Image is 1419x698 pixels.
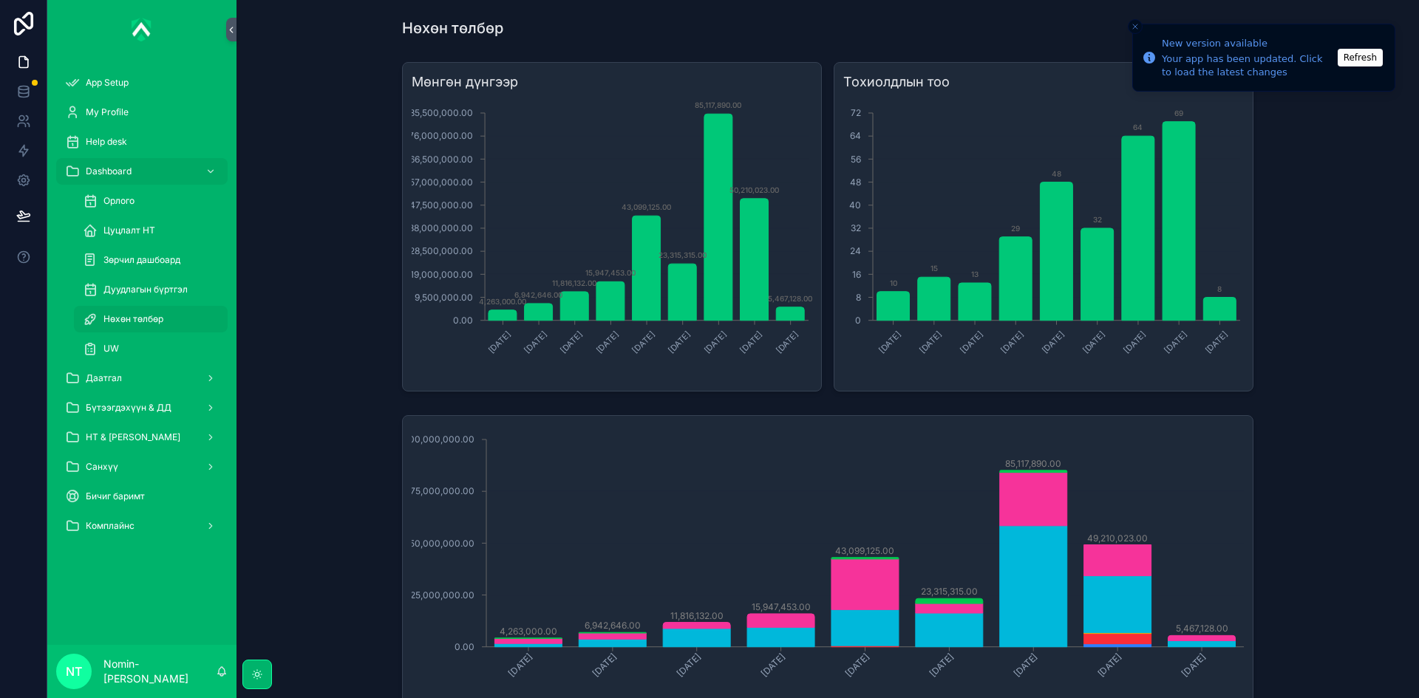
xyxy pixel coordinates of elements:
div: chart [843,98,1244,382]
text: [DATE] [522,329,548,355]
a: Орлого [74,188,228,214]
tspan: 47,500,000.00 [409,199,473,211]
text: 15,947,453.00 [585,268,636,277]
tspan: 28,500,000.00 [409,245,473,256]
tspan: 50,000,000.00 [409,538,474,549]
tspan: [DATE] [843,651,871,679]
tspan: 75,000,000.00 [410,485,474,496]
tspan: 38,000,000.00 [409,222,473,233]
tspan: 66,500,000.00 [409,154,473,165]
tspan: [DATE] [675,651,703,679]
tspan: 0 [855,315,861,326]
a: UW [74,335,228,362]
p: Nomin-[PERSON_NAME] [103,657,216,686]
tspan: 4,263,000.00 [500,626,557,637]
button: Close toast [1128,19,1143,34]
a: Бичиг баримт [56,483,228,510]
tspan: 64 [850,130,861,141]
a: Комплайнс [56,513,228,539]
span: Нөхөн төлбөр [103,313,163,325]
a: Нөхөн төлбөр [74,306,228,332]
text: [DATE] [1081,329,1107,355]
a: НТ & [PERSON_NAME] [56,424,228,451]
tspan: 85,117,890.00 [1005,458,1061,469]
text: [DATE] [666,329,693,355]
div: chart [412,98,812,382]
span: Бүтээгдэхүүн & ДД [86,402,171,414]
span: НТ & [PERSON_NAME] [86,431,180,443]
a: My Profile [56,99,228,126]
tspan: 43,099,125.00 [835,545,894,556]
span: Help desk [86,136,127,148]
div: scrollable content [47,59,236,558]
text: 48 [1052,169,1061,178]
span: Даатгал [86,372,122,384]
img: App logo [132,18,152,41]
text: 13 [971,270,979,278]
h3: Тохиолдлын тоо [843,72,1244,92]
tspan: [DATE] [506,651,534,679]
button: Refresh [1338,49,1383,66]
div: Your app has been updated. Click to load the latest changes [1162,52,1333,79]
span: NT [66,663,82,680]
tspan: 57,000,000.00 [409,177,473,188]
tspan: 6,942,646.00 [585,620,641,631]
span: Бичиг баримт [86,490,145,502]
text: [DATE] [486,329,513,355]
text: 11,816,132.00 [552,278,596,287]
div: New version available [1162,36,1333,51]
text: 29 [1011,224,1020,233]
tspan: 56 [851,154,861,165]
span: App Setup [86,77,129,89]
tspan: 100,000,000.00 [405,434,474,445]
a: Dashboard [56,158,228,185]
text: [DATE] [630,329,656,355]
tspan: 0.00 [455,641,474,652]
a: Цуцлалт НТ [74,217,228,244]
tspan: 9,500,000.00 [415,292,473,303]
a: Дуудлагын бүртгэл [74,276,228,303]
text: 43,099,125.00 [622,202,671,211]
text: 50,210,023.00 [729,185,779,194]
a: Санхүү [56,454,228,480]
text: 64 [1133,123,1143,131]
h1: Нөхөн төлбөр [402,18,503,38]
text: [DATE] [1040,329,1066,355]
span: Орлого [103,195,135,207]
tspan: [DATE] [591,651,619,679]
tspan: 19,000,000.00 [410,269,473,280]
tspan: 5,467,128.00 [1176,623,1228,634]
tspan: 25,000,000.00 [410,589,474,601]
text: [DATE] [958,329,984,355]
text: 8 [1217,284,1222,293]
tspan: 40 [849,199,861,211]
h3: Мөнгөн дүнгээр [412,72,812,92]
text: [DATE] [1163,329,1189,355]
span: Санхүү [86,461,118,473]
tspan: [DATE] [927,651,955,679]
tspan: 11,816,132.00 [670,610,724,621]
tspan: 72 [851,107,861,118]
span: UW [103,343,119,355]
text: [DATE] [999,329,1026,355]
text: 69 [1174,109,1183,117]
text: [DATE] [877,329,903,355]
tspan: 24 [850,245,861,256]
a: Бүтээгдэхүүн & ДД [56,394,228,421]
span: Цуцлалт НТ [103,225,155,236]
span: My Profile [86,106,129,118]
text: 32 [1093,215,1102,224]
a: Даатгал [56,365,228,391]
text: 23,315,315.00 [659,250,707,259]
tspan: [DATE] [1011,651,1039,679]
text: [DATE] [702,329,729,355]
text: [DATE] [1121,329,1148,355]
a: App Setup [56,69,228,96]
tspan: [DATE] [759,651,787,679]
span: Дуудлагын бүртгэл [103,284,188,295]
text: [DATE] [594,329,621,355]
span: Комплайнс [86,520,135,532]
text: 4,263,000.00 [479,297,526,306]
a: Help desk [56,129,228,155]
tspan: 32 [851,222,861,233]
